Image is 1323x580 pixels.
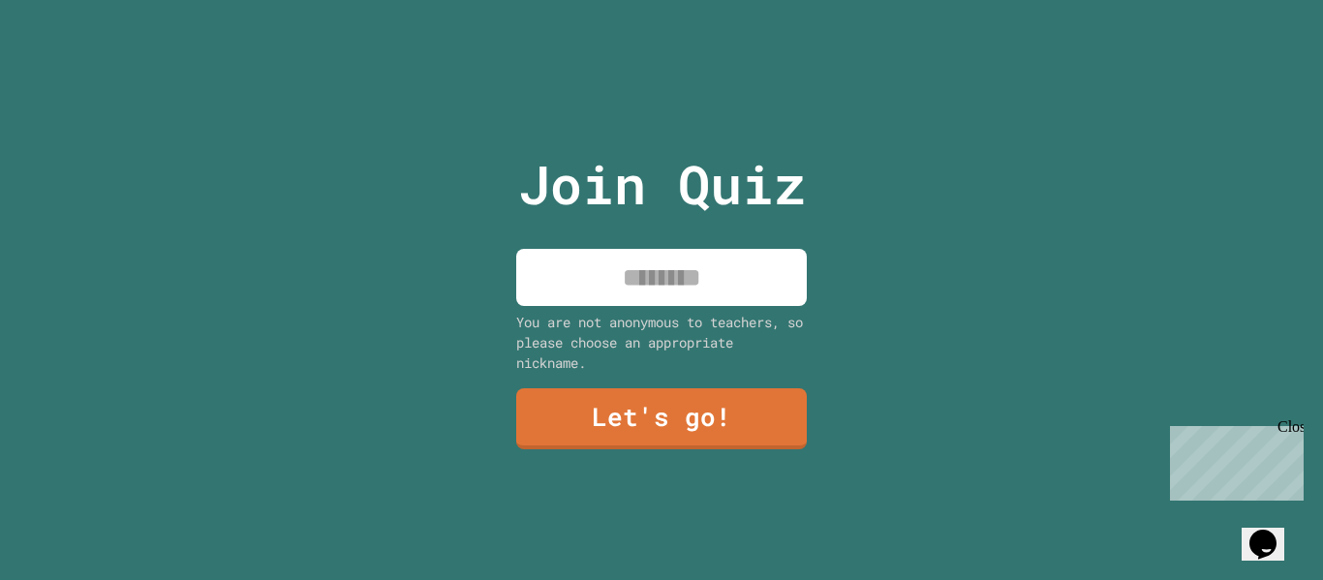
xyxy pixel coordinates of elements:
iframe: chat widget [1242,503,1304,561]
a: Let's go! [516,388,807,449]
iframe: chat widget [1162,418,1304,501]
div: Chat with us now!Close [8,8,134,123]
div: You are not anonymous to teachers, so please choose an appropriate nickname. [516,312,807,373]
p: Join Quiz [518,144,806,225]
